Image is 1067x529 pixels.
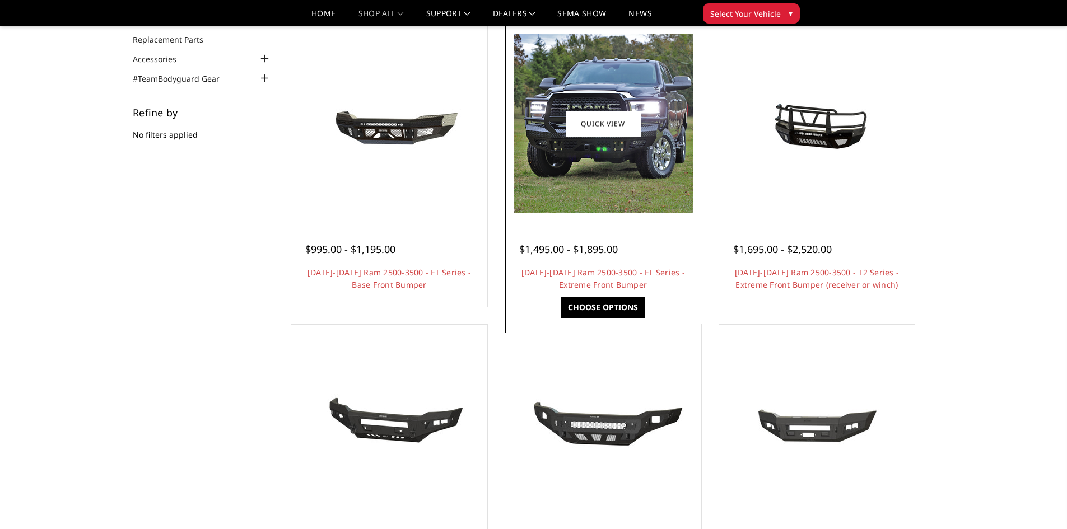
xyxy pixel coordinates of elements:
a: SEMA Show [557,10,606,26]
a: 2019-2026 Ram 2500-3500 - T2 Series - Extreme Front Bumper (receiver or winch) 2019-2026 Ram 2500... [722,29,912,219]
img: 2019-2024 Ram 2500-3500 - A2L Series - Base Front Bumper (Non-Winch) [300,381,479,465]
a: shop all [358,10,404,26]
img: 2019-2026 Ram 2500-3500 - T2 Series - Extreme Front Bumper (receiver or winch) [727,82,906,166]
h5: Refine by [133,107,272,118]
a: Accessories [133,53,190,65]
a: Choose Options [561,297,645,318]
a: 2019-2025 Ram 2500-3500 - FT Series - Base Front Bumper [294,29,484,219]
iframe: Chat Widget [1011,475,1067,529]
a: 2019-2024 Ram 2500-3500 - A2L Series - Base Front Bumper (Non-Winch) [294,327,484,518]
button: Select Your Vehicle [703,3,800,24]
span: $1,495.00 - $1,895.00 [519,242,618,256]
img: 2019-2025 Ram 2500-3500 - FT Series - Base Front Bumper [300,82,479,166]
img: 2019-2025 Ram 2500-3500 - Freedom Series - Base Front Bumper (non-winch) [514,381,693,465]
a: 2019-2025 Ram 2500-3500 - A2 Series- Base Front Bumper (winch mount) [722,327,912,518]
a: Quick view [566,110,641,137]
a: [DATE]-[DATE] Ram 2500-3500 - FT Series - Base Front Bumper [307,267,471,290]
div: No filters applied [133,107,272,152]
span: $995.00 - $1,195.00 [305,242,395,256]
a: News [628,10,651,26]
a: Home [311,10,336,26]
span: Select Your Vehicle [710,8,781,20]
a: Dealers [493,10,535,26]
a: 2019-2026 Ram 2500-3500 - FT Series - Extreme Front Bumper 2019-2026 Ram 2500-3500 - FT Series - ... [508,29,698,219]
span: ▾ [789,7,793,19]
a: #TeamBodyguard Gear [133,73,234,85]
a: 2019-2025 Ram 2500-3500 - Freedom Series - Base Front Bumper (non-winch) 2019-2025 Ram 2500-3500 ... [508,327,698,518]
a: [DATE]-[DATE] Ram 2500-3500 - FT Series - Extreme Front Bumper [521,267,685,290]
a: Replacement Parts [133,34,217,45]
a: [DATE]-[DATE] Ram 2500-3500 - T2 Series - Extreme Front Bumper (receiver or winch) [735,267,899,290]
a: Support [426,10,470,26]
span: $1,695.00 - $2,520.00 [733,242,832,256]
img: 2019-2026 Ram 2500-3500 - FT Series - Extreme Front Bumper [514,34,693,213]
img: 2019-2025 Ram 2500-3500 - A2 Series- Base Front Bumper (winch mount) [727,382,906,463]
